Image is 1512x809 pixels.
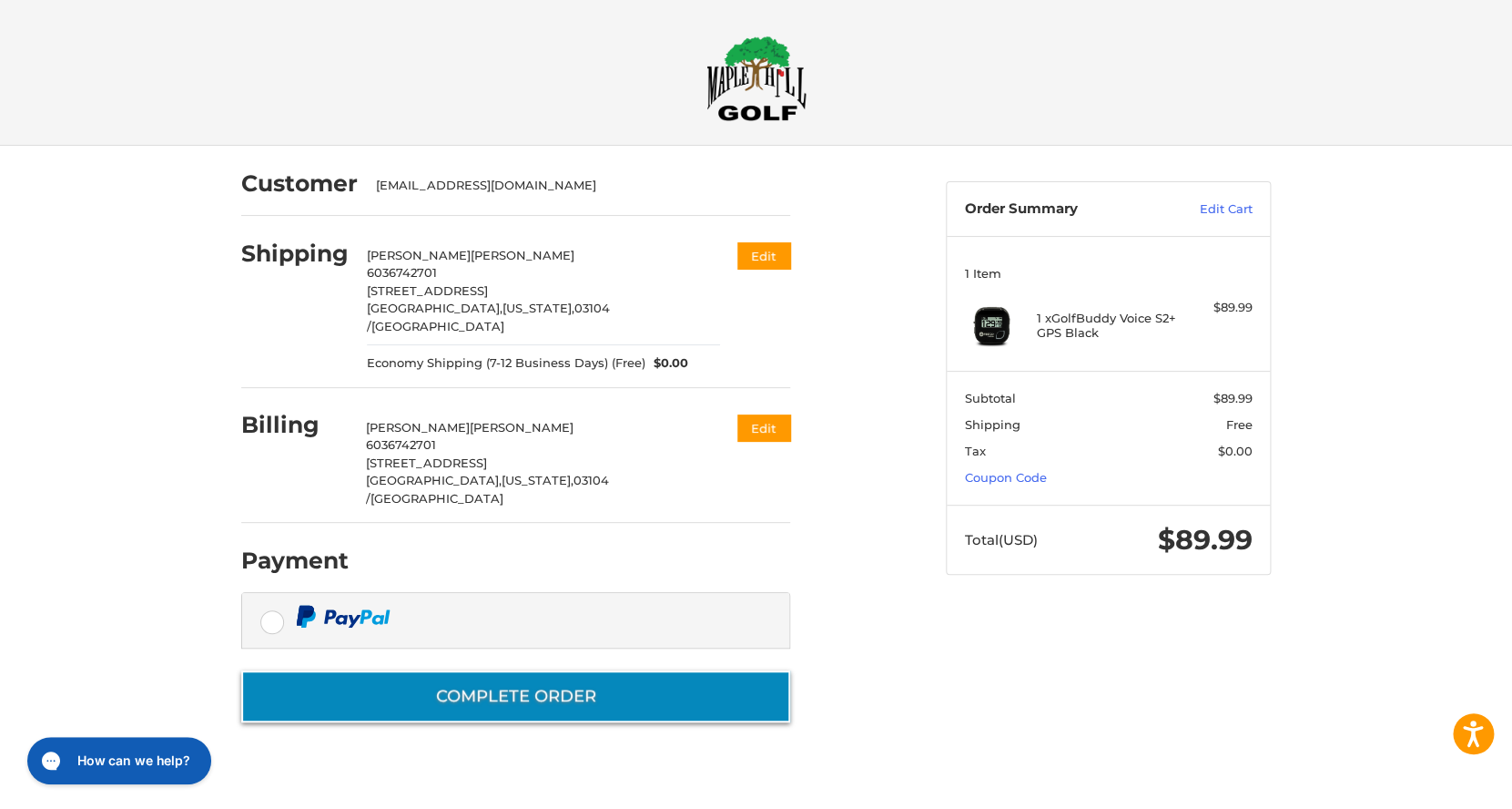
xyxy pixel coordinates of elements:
[370,491,503,506] span: [GEOGRAPHIC_DATA]
[965,470,1047,485] a: Coupon Code
[1218,444,1253,458] span: $0.00
[241,240,349,268] h2: Shipping
[367,301,610,333] span: 03104 /
[366,473,502,487] span: [GEOGRAPHIC_DATA],
[366,420,470,435] span: [PERSON_NAME]
[965,266,1253,281] h3: 1 Item
[241,547,349,575] h2: Payment
[371,319,504,333] span: [GEOGRAPHIC_DATA]
[1037,311,1176,341] h4: 1 x GolfBuddy Voice S2+ GPS Black
[366,456,487,470] span: [STREET_ADDRESS]
[366,437,436,452] span: 6036742701
[502,301,574,315] span: [US_STATE],
[241,671,790,722] button: Complete order
[1226,417,1253,432] span: Free
[367,354,645,373] span: Economy Shipping (7-12 Business Days) (Free)
[18,731,218,791] iframe: Gorgias live chat messenger
[965,417,1020,432] span: Shipping
[1213,391,1253,405] span: $89.99
[367,265,437,280] span: 6036742701
[241,169,358,198] h2: Customer
[296,605,391,628] img: PayPal icon
[1161,200,1253,219] a: Edit Cart
[1181,299,1253,317] div: $89.99
[470,420,573,435] span: [PERSON_NAME]
[965,531,1038,548] span: Total (USD)
[737,242,790,269] button: Edit
[367,301,502,315] span: [GEOGRAPHIC_DATA],
[366,473,609,506] span: 03104 /
[241,411,348,439] h2: Billing
[367,283,488,298] span: [STREET_ADDRESS]
[965,200,1161,219] h3: Order Summary
[502,473,573,487] span: [US_STATE],
[1158,523,1253,557] span: $89.99
[965,391,1016,405] span: Subtotal
[965,444,986,458] span: Tax
[706,36,807,121] img: Maple Hill Golf
[471,248,574,262] span: [PERSON_NAME]
[645,354,689,373] span: $0.00
[737,415,790,441] button: Edit
[376,177,773,195] div: [EMAIL_ADDRESS][DOMAIN_NAME]
[367,248,471,262] span: [PERSON_NAME]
